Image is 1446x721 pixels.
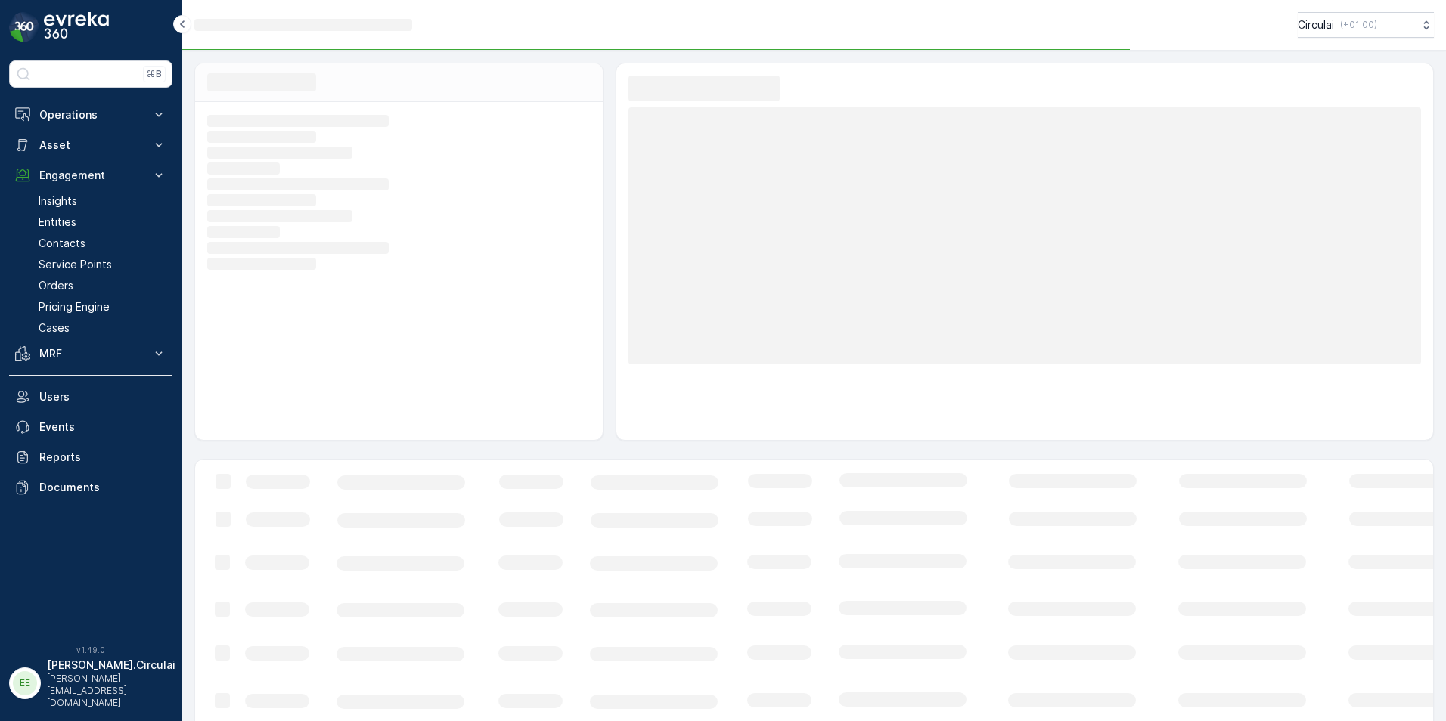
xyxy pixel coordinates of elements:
[39,480,166,495] p: Documents
[1298,12,1434,38] button: Circulai(+01:00)
[33,233,172,254] a: Contacts
[39,107,142,122] p: Operations
[9,382,172,412] a: Users
[147,68,162,80] p: ⌘B
[33,275,172,296] a: Orders
[39,320,70,336] p: Cases
[33,212,172,233] a: Entities
[39,257,112,272] p: Service Points
[39,450,166,465] p: Reports
[9,645,172,654] span: v 1.49.0
[9,12,39,42] img: logo
[39,278,73,293] p: Orders
[39,236,85,251] p: Contacts
[1298,17,1334,32] p: Circulai
[33,254,172,275] a: Service Points
[13,671,37,695] div: EE
[39,193,77,209] p: Insights
[9,412,172,442] a: Events
[9,339,172,369] button: MRF
[9,472,172,503] a: Documents
[1340,19,1377,31] p: ( +01:00 )
[39,168,142,183] p: Engagement
[47,658,175,673] p: [PERSON_NAME].Circulai
[9,130,172,160] button: Asset
[9,658,172,709] button: EE[PERSON_NAME].Circulai[PERSON_NAME][EMAIL_ADDRESS][DOMAIN_NAME]
[33,190,172,212] a: Insights
[39,215,76,230] p: Entities
[44,12,109,42] img: logo_dark-DEwI_e13.png
[47,673,175,709] p: [PERSON_NAME][EMAIL_ADDRESS][DOMAIN_NAME]
[9,100,172,130] button: Operations
[39,299,110,314] p: Pricing Engine
[33,296,172,317] a: Pricing Engine
[39,138,142,153] p: Asset
[39,346,142,361] p: MRF
[39,419,166,435] p: Events
[9,442,172,472] a: Reports
[33,317,172,339] a: Cases
[39,389,166,404] p: Users
[9,160,172,190] button: Engagement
